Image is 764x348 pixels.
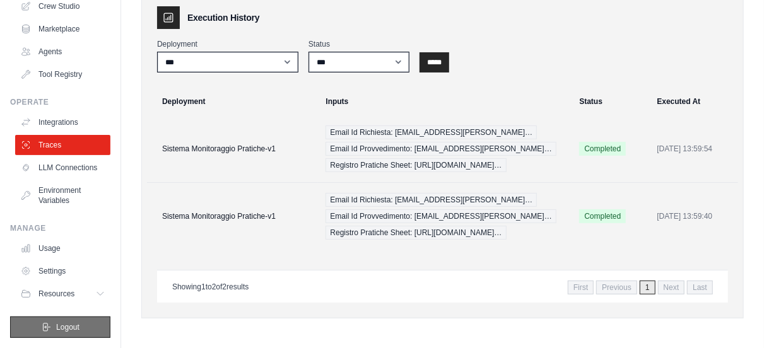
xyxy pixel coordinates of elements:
div: Operate [10,97,110,107]
button: Resources [15,284,110,304]
span: Email Id Richiesta: [EMAIL_ADDRESS][PERSON_NAME]… [326,193,537,207]
a: Marketplace [15,19,110,39]
span: 1 [640,281,655,294]
td: [DATE] 13:59:40 [650,183,738,250]
td: {"email_id_richiesta":"fs.vitagliano@gmail.com","email_id_provvedimento":"fs.vitagliano@gmail.com... [318,183,572,250]
a: Tool Registry [15,64,110,84]
span: 1 [201,282,206,291]
button: Logout [10,316,110,338]
a: Agents [15,42,110,62]
a: Integrations [15,112,110,132]
span: Logout [56,322,79,332]
span: 2 [222,282,226,291]
span: 2 [212,282,216,291]
th: Deployment [147,88,318,115]
span: Completed [579,209,626,223]
a: Usage [15,238,110,258]
a: Traces [15,135,110,155]
span: Email Id Provvedimento: [EMAIL_ADDRESS][PERSON_NAME]… [326,142,556,156]
span: Email Id Richiesta: [EMAIL_ADDRESS][PERSON_NAME]… [326,125,537,139]
span: Registro Pratiche Sheet: [URL][DOMAIN_NAME]… [326,158,506,172]
label: Status [309,39,409,49]
p: Showing to of results [172,282,249,292]
span: First [568,281,594,294]
span: Next [658,281,685,294]
span: Completed [579,142,626,156]
th: Inputs [318,88,572,115]
nav: Pagination [568,281,713,294]
th: Status [572,88,649,115]
h3: Execution History [187,11,259,24]
span: Email Id Provvedimento: [EMAIL_ADDRESS][PERSON_NAME]… [326,209,556,223]
a: Environment Variables [15,180,110,211]
td: Sistema Monitoraggio Pratiche-v1 [147,183,318,250]
th: Executed At [650,88,738,115]
span: Registro Pratiche Sheet: [URL][DOMAIN_NAME]… [326,226,506,240]
td: [DATE] 13:59:54 [650,115,738,183]
td: Sistema Monitoraggio Pratiche-v1 [147,115,318,183]
div: Manage [10,223,110,233]
td: {"email_id_richiesta":"fs.vitagliano@gmail.com","email_id_provvedimento":"fs.vitagliano@gmail.com... [318,115,572,183]
label: Deployment [157,39,298,49]
span: Resources [38,289,74,299]
a: LLM Connections [15,158,110,178]
span: Last [687,281,713,294]
a: Settings [15,261,110,281]
span: Previous [596,281,637,294]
